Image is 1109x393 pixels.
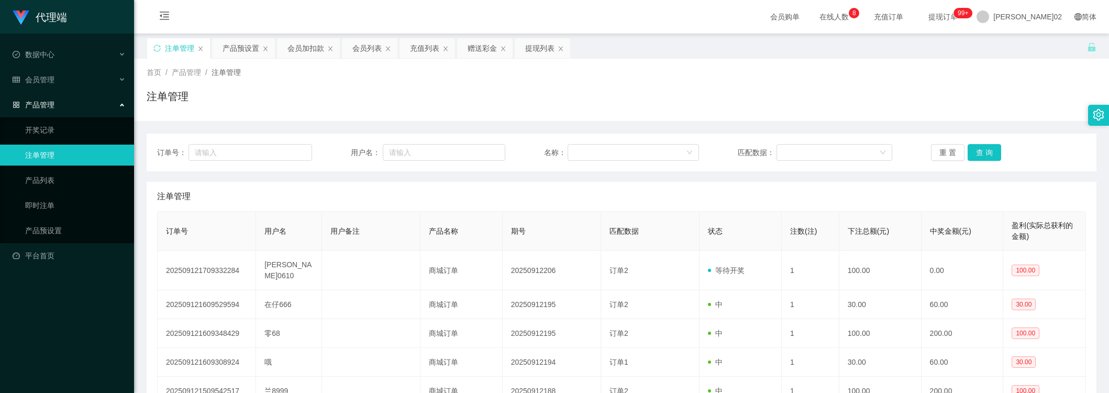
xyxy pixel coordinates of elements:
[410,38,439,58] div: 充值列表
[503,319,601,348] td: 20250912195
[197,46,204,52] i: 图标： 关闭
[839,319,922,348] td: 100.00
[13,245,126,266] a: 图标： 仪表板平台首页
[172,68,201,77] span: 产品管理
[503,251,601,290] td: 20250912206
[158,348,256,377] td: 202509121609308924
[262,46,269,52] i: 图标： 关闭
[287,38,324,58] div: 会员加扣款
[256,251,321,290] td: [PERSON_NAME]0610
[849,8,859,18] sup: 8
[715,266,745,275] font: 等待开奖
[264,227,286,235] span: 用户名
[609,266,628,275] span: 订单2
[852,8,856,18] p: 8
[715,300,723,309] font: 中
[715,358,723,366] font: 中
[327,46,334,52] i: 图标： 关闭
[848,227,889,235] span: 下注总额(元)
[738,147,777,158] span: 匹配数据：
[442,46,449,52] i: 图标： 关闭
[1012,356,1036,368] span: 30.00
[1012,221,1073,241] span: 盈利(实际总获利的金额)
[420,251,503,290] td: 商城订单
[330,227,360,235] span: 用户备注
[819,13,849,21] font: 在线人数
[157,147,188,158] span: 订单号：
[420,319,503,348] td: 商城订单
[13,76,20,83] i: 图标： table
[782,319,839,348] td: 1
[839,348,922,377] td: 30.00
[1082,13,1096,21] font: 简体
[715,329,723,337] font: 中
[25,101,54,109] font: 产品管理
[525,38,554,58] div: 提现列表
[25,145,126,166] a: 注单管理
[609,329,628,337] span: 订单2
[1012,299,1036,310] span: 30.00
[880,149,886,157] i: 图标： 向下
[922,319,1004,348] td: 200.00
[511,227,526,235] span: 期号
[385,46,391,52] i: 图标： 关闭
[147,1,182,34] i: 图标： menu-fold
[500,46,506,52] i: 图标： 关闭
[503,290,601,319] td: 20250912195
[158,290,256,319] td: 202509121609529594
[609,227,639,235] span: 匹配数据
[36,1,67,34] h1: 代理端
[25,195,126,216] a: 即时注单
[147,89,188,104] h1: 注单管理
[468,38,497,58] div: 赠送彩金
[13,51,20,58] i: 图标： check-circle-o
[25,170,126,191] a: 产品列表
[1012,327,1039,339] span: 100.00
[188,144,312,161] input: 请输入
[609,300,628,309] span: 订单2
[839,251,922,290] td: 100.00
[839,290,922,319] td: 30.00
[13,10,29,25] img: logo.9652507e.png
[256,319,321,348] td: 零68
[147,68,161,77] span: 首页
[158,319,256,348] td: 202509121609348429
[205,68,207,77] span: /
[782,290,839,319] td: 1
[1012,265,1039,276] span: 100.00
[928,13,958,21] font: 提现订单
[166,227,188,235] span: 订单号
[212,68,241,77] span: 注单管理
[420,290,503,319] td: 商城订单
[157,190,191,203] span: 注单管理
[420,348,503,377] td: 商城订单
[930,227,971,235] span: 中奖金额(元)
[352,38,382,58] div: 会员列表
[558,46,564,52] i: 图标： 关闭
[922,290,1004,319] td: 60.00
[256,348,321,377] td: 哦
[13,101,20,108] i: 图标： AppStore-O
[544,147,568,158] span: 名称：
[1087,42,1096,52] i: 图标： 解锁
[503,348,601,377] td: 20250912194
[25,50,54,59] font: 数据中心
[782,251,839,290] td: 1
[158,251,256,290] td: 202509121709332284
[790,227,817,235] span: 注数(注)
[1074,13,1082,20] i: 图标： global
[708,227,723,235] span: 状态
[874,13,903,21] font: 充值订单
[429,227,458,235] span: 产品名称
[1093,109,1104,121] i: 图标： 设置
[953,8,972,18] sup: 1186
[256,290,321,319] td: 在仔666
[165,68,168,77] span: /
[922,251,1004,290] td: 0.00
[223,38,259,58] div: 产品预设置
[609,358,628,366] span: 订单1
[968,144,1001,161] button: 查 询
[13,13,67,21] a: 代理端
[383,144,505,161] input: 请输入
[25,119,126,140] a: 开奖记录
